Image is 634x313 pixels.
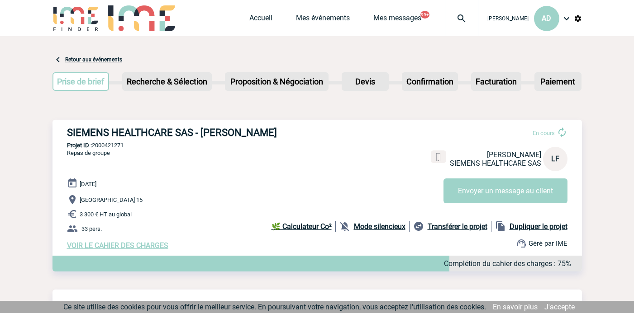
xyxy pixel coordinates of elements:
[533,130,555,136] span: En cours
[535,73,581,90] p: Paiement
[472,73,520,90] p: Facturation
[249,14,272,26] a: Accueil
[123,73,211,90] p: Recherche & Sélection
[67,142,92,149] b: Projet ID :
[272,221,336,232] a: 🌿 Calculateur Co²
[510,222,567,231] b: Dupliquer le projet
[493,303,538,311] a: En savoir plus
[296,14,350,26] a: Mes événements
[52,142,582,149] p: 2000421271
[529,239,567,248] span: Géré par IME
[343,73,388,90] p: Devis
[53,73,109,90] p: Prise de brief
[80,211,132,218] span: 3 300 € HT au global
[354,222,405,231] b: Mode silencieux
[544,303,575,311] a: J'accepte
[67,127,338,138] h3: SIEMENS HEALTHCARE SAS - [PERSON_NAME]
[80,181,96,187] span: [DATE]
[226,73,328,90] p: Proposition & Négociation
[403,73,457,90] p: Confirmation
[443,178,567,203] button: Envoyer un message au client
[81,225,102,232] span: 33 pers.
[434,153,443,161] img: portable.png
[420,11,429,19] button: 99+
[551,154,559,163] span: LF
[67,149,110,156] span: Repas de groupe
[272,222,332,231] b: 🌿 Calculateur Co²
[63,303,486,311] span: Ce site utilise des cookies pour vous offrir le meilleur service. En poursuivant votre navigation...
[428,222,487,231] b: Transférer le projet
[495,221,506,232] img: file_copy-black-24dp.png
[450,159,541,168] span: SIEMENS HEALTHCARE SAS
[542,14,551,23] span: AD
[80,196,143,203] span: [GEOGRAPHIC_DATA] 15
[65,56,122,63] a: Retour aux événements
[487,15,529,22] span: [PERSON_NAME]
[487,150,541,159] span: [PERSON_NAME]
[373,14,421,26] a: Mes messages
[516,238,527,249] img: support.png
[67,241,168,250] a: VOIR LE CAHIER DES CHARGES
[52,5,100,31] img: IME-Finder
